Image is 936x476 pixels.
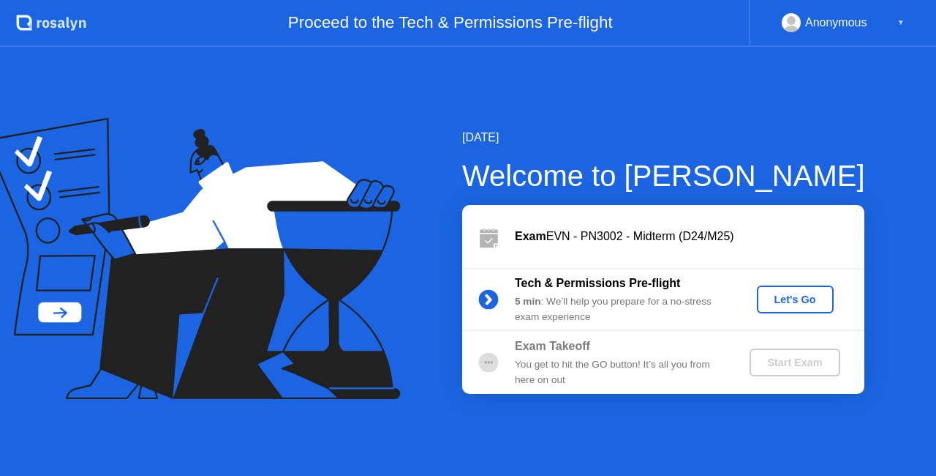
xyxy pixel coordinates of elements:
div: Let's Go [763,294,828,305]
div: You get to hit the GO button! It’s all you from here on out [515,357,725,387]
div: ▼ [897,13,905,32]
div: Anonymous [805,13,867,32]
button: Let's Go [757,286,834,313]
div: Start Exam [755,357,834,368]
b: Tech & Permissions Pre-flight [515,277,680,289]
div: : We’ll help you prepare for a no-stress exam experience [515,294,725,324]
b: Exam [515,230,546,242]
b: Exam Takeoff [515,340,590,352]
div: Welcome to [PERSON_NAME] [462,154,865,198]
button: Start Exam [750,349,839,376]
div: [DATE] [462,129,865,146]
b: 5 min [515,296,541,307]
div: EVN - PN3002 - Midterm (D24/M25) [515,228,864,245]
